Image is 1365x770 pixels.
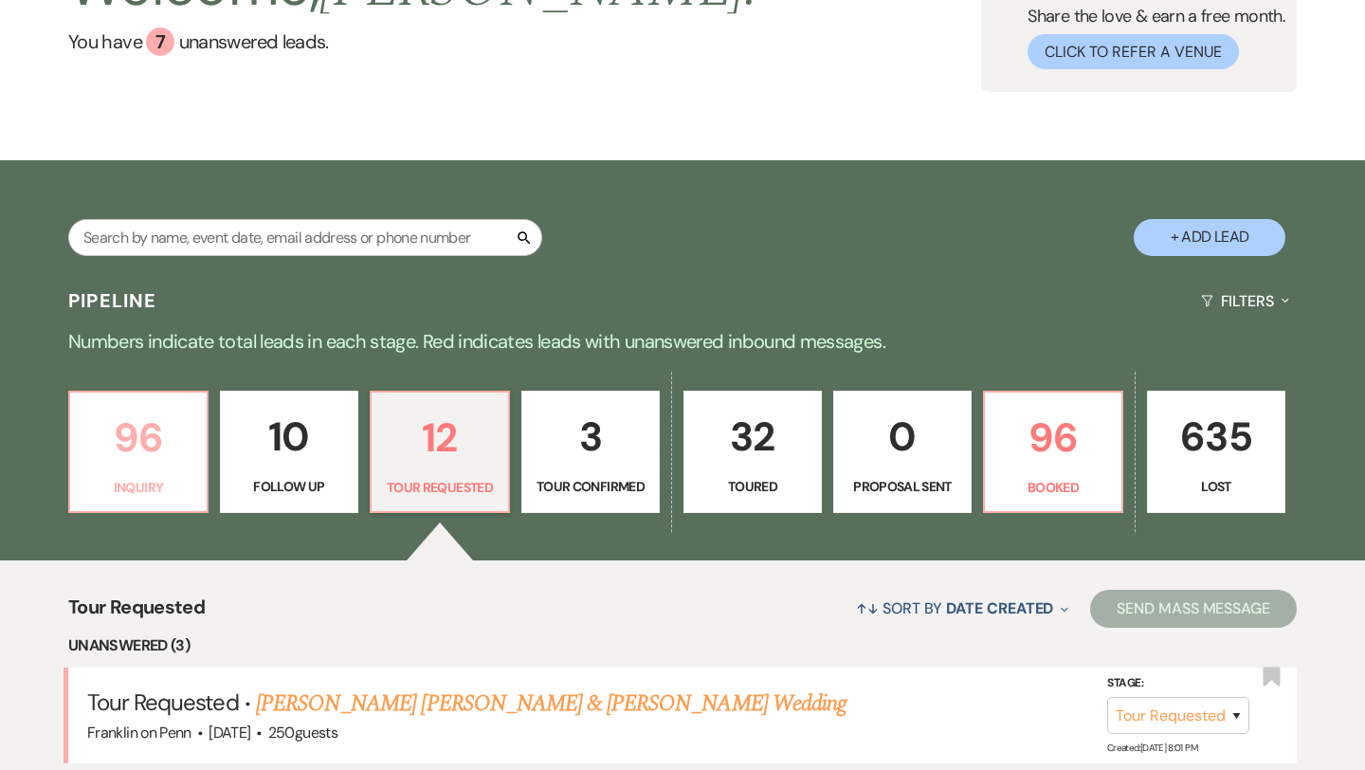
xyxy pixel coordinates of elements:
button: Sort By Date Created [848,583,1076,633]
p: Booked [996,477,1110,498]
span: ↑↓ [856,598,879,618]
a: 0Proposal Sent [833,391,972,514]
p: 635 [1159,405,1273,468]
a: You have 7 unanswered leads. [68,27,757,56]
span: Tour Requested [68,593,205,633]
div: 7 [146,27,174,56]
span: Tour Requested [87,687,239,717]
span: Franklin on Penn [87,723,191,742]
p: 96 [996,406,1110,469]
p: 0 [846,405,959,468]
button: Filters [1193,276,1297,326]
p: Inquiry [82,477,195,498]
p: Toured [696,476,810,497]
a: [PERSON_NAME] [PERSON_NAME] & [PERSON_NAME] Wedding [256,687,846,721]
button: + Add Lead [1134,219,1285,256]
li: Unanswered (3) [68,633,1297,658]
p: 3 [534,405,647,468]
a: 96Booked [983,391,1123,514]
span: 250 guests [268,723,337,742]
label: Stage: [1107,673,1249,694]
h3: Pipeline [68,287,157,314]
p: 12 [383,406,497,469]
a: 96Inquiry [68,391,209,514]
input: Search by name, event date, email address or phone number [68,219,542,256]
span: [DATE] [209,723,250,742]
p: Tour Confirmed [534,476,647,497]
p: Proposal Sent [846,476,959,497]
span: Date Created [946,598,1053,618]
p: Lost [1159,476,1273,497]
p: Tour Requested [383,477,497,498]
p: 10 [232,405,346,468]
a: 635Lost [1147,391,1285,514]
button: Click to Refer a Venue [1028,34,1239,69]
a: 12Tour Requested [370,391,510,514]
p: Follow Up [232,476,346,497]
p: 96 [82,406,195,469]
a: 32Toured [683,391,822,514]
p: 32 [696,405,810,468]
button: Send Mass Message [1090,590,1297,628]
a: 3Tour Confirmed [521,391,660,514]
span: Created: [DATE] 8:01 PM [1107,742,1197,754]
a: 10Follow Up [220,391,358,514]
